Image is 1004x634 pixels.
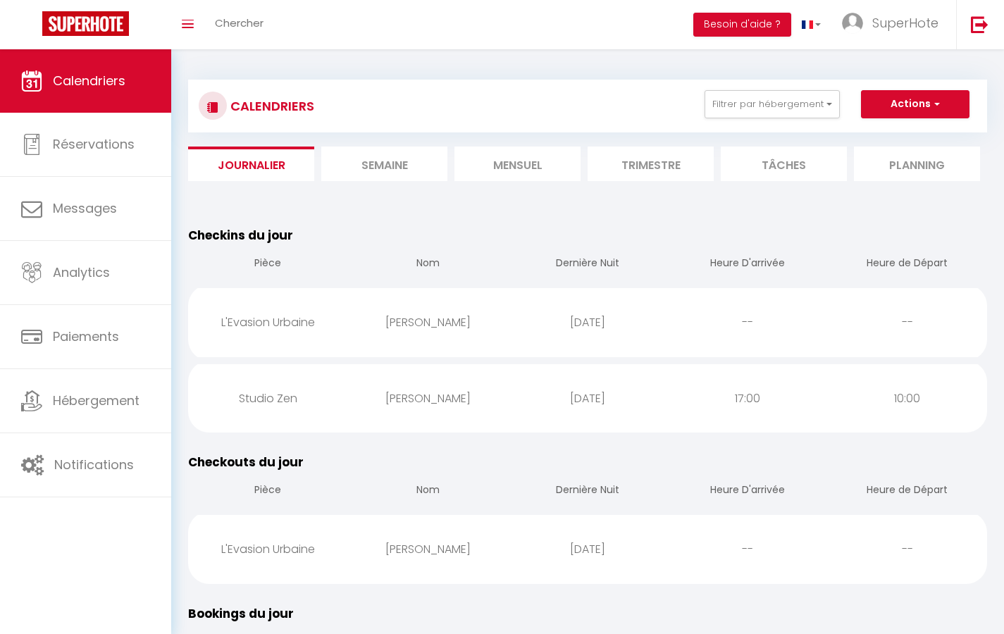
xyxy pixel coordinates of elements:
[348,375,508,421] div: [PERSON_NAME]
[508,244,668,285] th: Dernière Nuit
[827,299,987,345] div: --
[508,375,668,421] div: [DATE]
[861,90,969,118] button: Actions
[348,299,508,345] div: [PERSON_NAME]
[53,72,125,89] span: Calendriers
[188,375,348,421] div: Studio Zen
[53,135,135,153] span: Réservations
[53,263,110,281] span: Analytics
[508,299,668,345] div: [DATE]
[215,15,264,30] span: Chercher
[11,6,54,48] button: Ouvrir le widget de chat LiveChat
[588,147,714,181] li: Trimestre
[842,13,863,34] img: ...
[508,526,668,572] div: [DATE]
[188,147,314,181] li: Journalier
[42,11,129,36] img: Super Booking
[188,299,348,345] div: L'Evasion Urbaine
[54,456,134,473] span: Notifications
[827,375,987,421] div: 10:00
[454,147,581,181] li: Mensuel
[188,526,348,572] div: L'Evasion Urbaine
[188,244,348,285] th: Pièce
[693,13,791,37] button: Besoin d'aide ?
[667,244,827,285] th: Heure D'arrivée
[872,14,938,32] span: SuperHote
[827,526,987,572] div: --
[667,299,827,345] div: --
[971,15,988,33] img: logout
[188,454,304,471] span: Checkouts du jour
[53,392,140,409] span: Hébergement
[721,147,847,181] li: Tâches
[53,199,117,217] span: Messages
[508,471,668,511] th: Dernière Nuit
[188,605,294,622] span: Bookings du jour
[854,147,980,181] li: Planning
[53,328,119,345] span: Paiements
[227,90,314,122] h3: CALENDRIERS
[188,471,348,511] th: Pièce
[827,244,987,285] th: Heure de Départ
[667,375,827,421] div: 17:00
[705,90,840,118] button: Filtrer par hébergement
[667,526,827,572] div: --
[348,526,508,572] div: [PERSON_NAME]
[188,227,293,244] span: Checkins du jour
[667,471,827,511] th: Heure D'arrivée
[348,471,508,511] th: Nom
[348,244,508,285] th: Nom
[827,471,987,511] th: Heure de Départ
[321,147,447,181] li: Semaine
